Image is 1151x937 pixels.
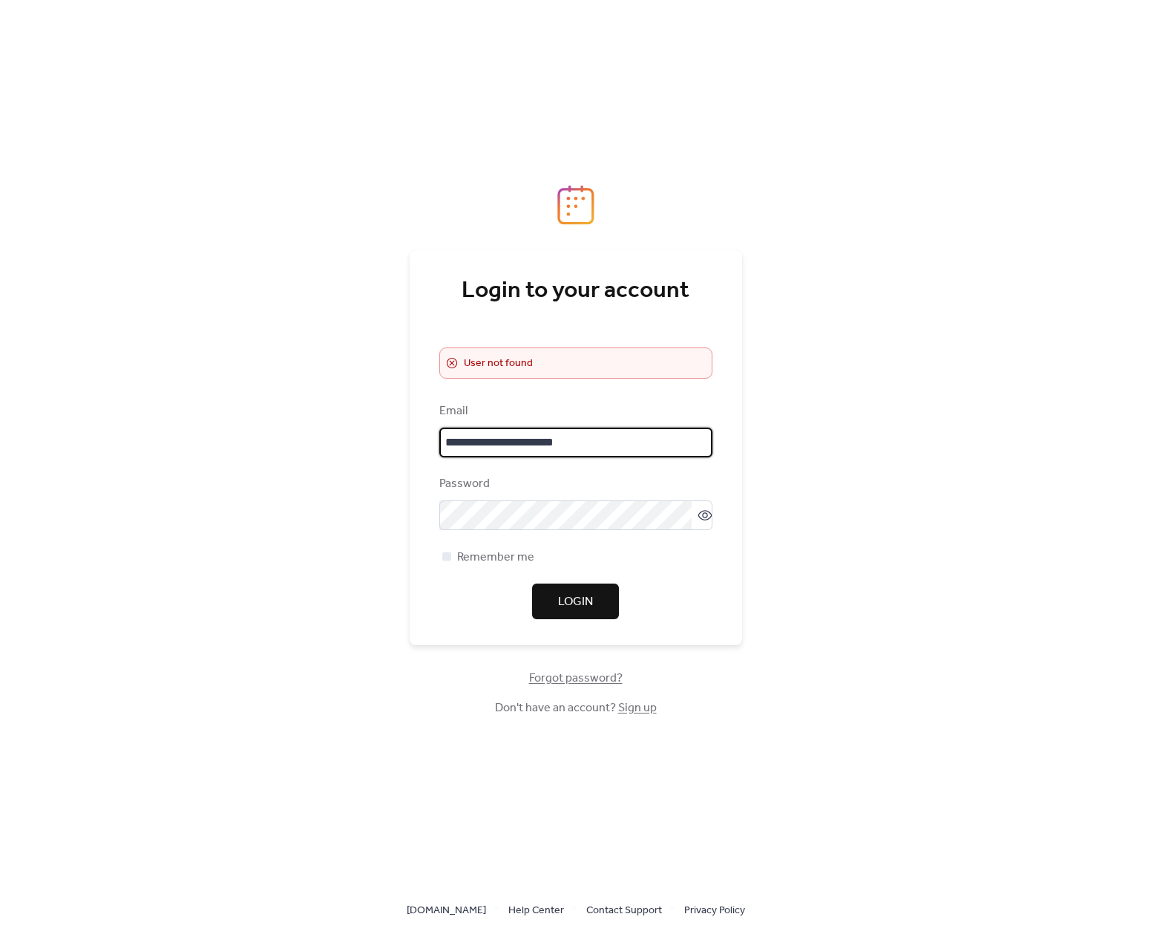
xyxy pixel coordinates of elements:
span: Don't have an account? [495,699,657,717]
span: Help Center [508,902,564,920]
a: Sign up [618,696,657,719]
div: Email [439,402,709,420]
span: Contact Support [586,902,662,920]
a: Forgot password? [529,674,623,682]
div: Login to your account [439,276,712,306]
div: Password [439,475,709,493]
span: User not found [464,355,533,373]
a: Help Center [508,901,564,919]
span: Remember me [457,549,534,567]
img: logo [557,185,594,225]
span: Privacy Policy [684,902,745,920]
span: Forgot password? [529,670,623,688]
a: Contact Support [586,901,662,919]
a: [DOMAIN_NAME] [407,901,486,919]
button: Login [532,584,619,619]
span: Login [558,593,593,611]
span: [DOMAIN_NAME] [407,902,486,920]
a: Privacy Policy [684,901,745,919]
